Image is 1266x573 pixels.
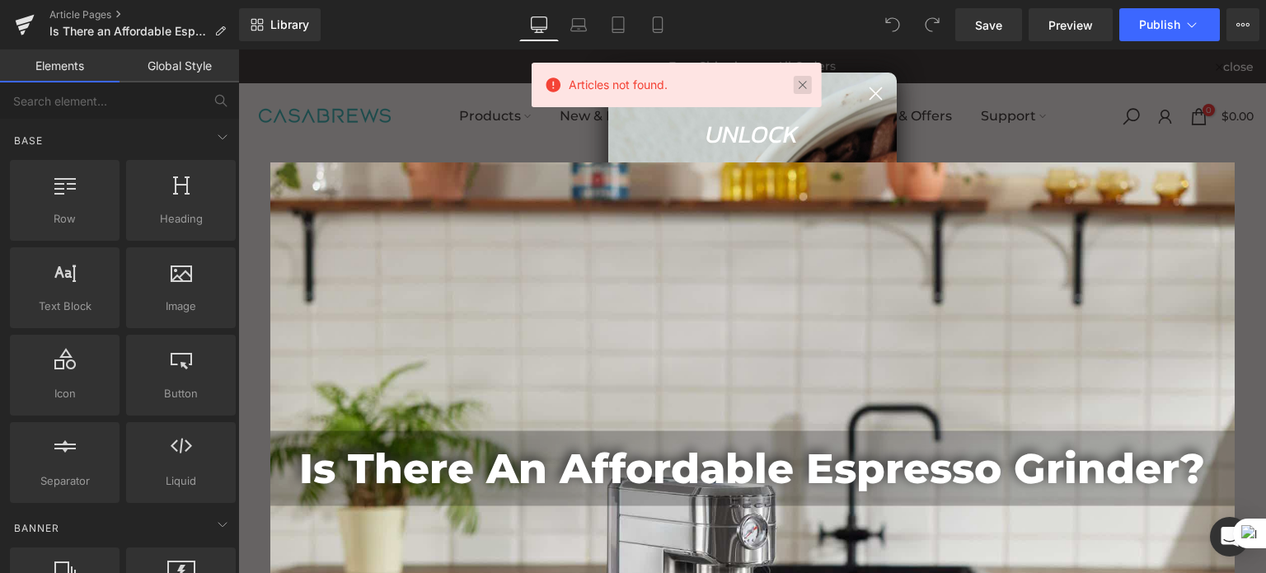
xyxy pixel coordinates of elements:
[120,49,239,82] a: Global Style
[1119,8,1220,41] button: Publish
[598,8,638,41] a: Tablet
[1226,8,1259,41] button: More
[131,385,231,402] span: Button
[559,8,598,41] a: Laptop
[131,298,231,315] span: Image
[239,8,321,41] a: New Library
[15,385,115,402] span: Icon
[49,8,239,21] a: Article Pages
[49,25,208,38] span: Is There an Affordable Espresso Grinder?
[876,8,909,41] button: Undo
[12,520,61,536] span: Banner
[12,133,45,148] span: Base
[916,8,949,41] button: Redo
[519,8,559,41] a: Desktop
[15,210,115,228] span: Row
[1029,8,1113,41] a: Preview
[131,210,231,228] span: Heading
[467,66,560,103] span: UNLOCK
[15,472,115,490] span: Separator
[1210,517,1250,557] div: Open Intercom Messenger
[569,76,668,94] span: Articles not found.
[15,298,115,315] span: Text Block
[975,16,1002,34] span: Save
[131,472,231,490] span: Liquid
[1139,18,1180,31] span: Publish
[45,390,984,448] h1: Is There an Affordable Espresso Grinder?
[623,30,652,59] button: Close dialog
[638,8,678,41] a: Mobile
[1048,16,1093,34] span: Preview
[270,17,309,32] span: Library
